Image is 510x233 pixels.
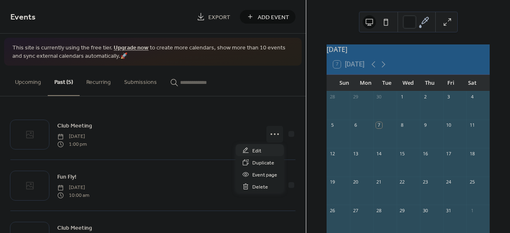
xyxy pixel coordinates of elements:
[440,75,462,91] div: Fri
[399,94,405,100] div: 1
[469,94,475,100] div: 4
[446,122,452,128] div: 10
[352,179,359,185] div: 20
[422,207,429,213] div: 30
[376,94,382,100] div: 30
[376,75,398,91] div: Tue
[117,66,163,95] button: Submissions
[57,191,89,199] span: 10:00 am
[208,13,230,22] span: Export
[329,94,335,100] div: 28
[422,122,429,128] div: 9
[333,75,355,91] div: Sun
[355,75,376,91] div: Mon
[327,44,490,54] div: [DATE]
[8,66,48,95] button: Upcoming
[57,140,87,148] span: 1:00 pm
[57,121,92,130] a: Club Meeting
[399,150,405,157] div: 15
[57,184,89,191] span: [DATE]
[352,94,359,100] div: 29
[469,150,475,157] div: 18
[469,122,475,128] div: 11
[422,179,429,185] div: 23
[57,122,92,130] span: Club Meeting
[252,183,268,191] span: Delete
[376,150,382,157] div: 14
[352,122,359,128] div: 6
[446,179,452,185] div: 24
[252,159,274,167] span: Duplicate
[446,94,452,100] div: 3
[329,150,335,157] div: 12
[240,10,295,24] button: Add Event
[57,173,76,181] span: Fun Fly!
[469,179,475,185] div: 25
[376,122,382,128] div: 7
[57,223,92,233] a: Club Meeting
[258,13,289,22] span: Add Event
[399,122,405,128] div: 8
[422,150,429,157] div: 16
[399,207,405,213] div: 29
[352,207,359,213] div: 27
[446,207,452,213] div: 31
[80,66,117,95] button: Recurring
[376,179,382,185] div: 21
[376,207,382,213] div: 28
[422,94,429,100] div: 2
[469,207,475,213] div: 1
[190,10,237,24] a: Export
[10,9,36,25] span: Events
[329,122,335,128] div: 5
[57,224,92,233] span: Club Meeting
[461,75,483,91] div: Sat
[57,133,87,140] span: [DATE]
[252,171,277,179] span: Event page
[398,75,419,91] div: Wed
[329,207,335,213] div: 26
[446,150,452,157] div: 17
[57,172,76,181] a: Fun Fly!
[352,150,359,157] div: 13
[399,179,405,185] div: 22
[48,66,80,96] button: Past (5)
[329,179,335,185] div: 19
[419,75,440,91] div: Thu
[12,44,293,60] span: This site is currently using the free tier. to create more calendars, show more than 10 events an...
[114,42,149,54] a: Upgrade now
[252,147,261,155] span: Edit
